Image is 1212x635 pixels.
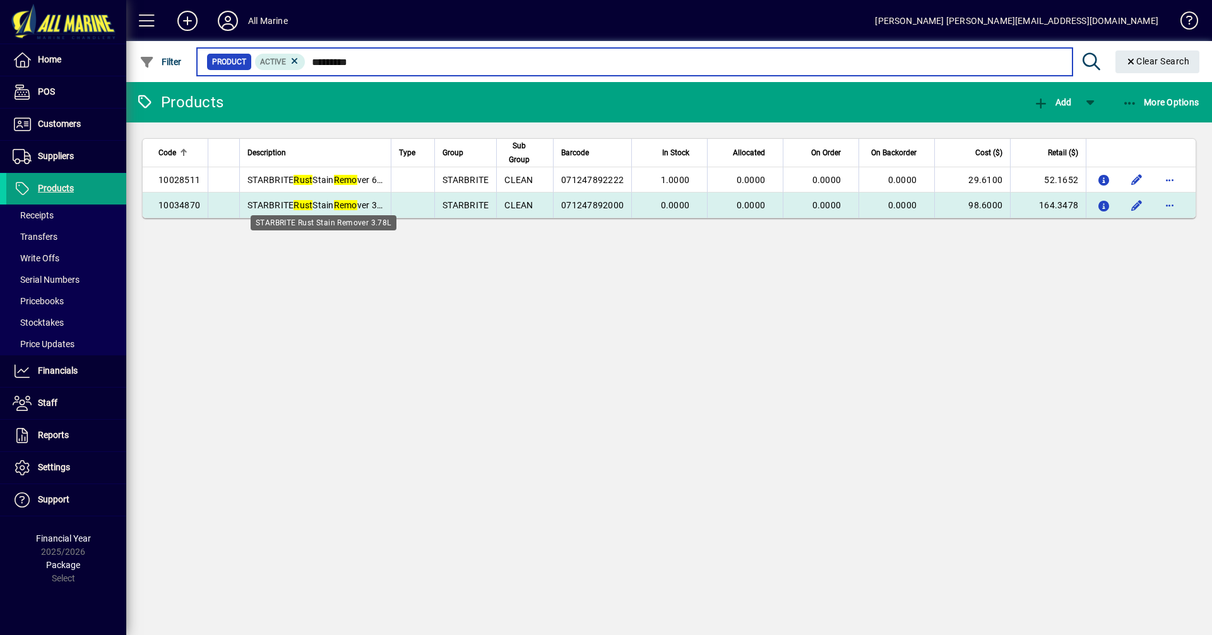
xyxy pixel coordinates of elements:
[38,86,55,97] span: POS
[811,146,841,160] span: On Order
[13,317,64,328] span: Stocktakes
[38,151,74,161] span: Suppliers
[662,146,689,160] span: In Stock
[504,139,545,167] div: Sub Group
[136,50,185,73] button: Filter
[1010,167,1086,193] td: 52.1652
[255,54,306,70] mat-chip: Activation Status: Active
[399,146,427,160] div: Type
[443,200,489,210] span: STARBRITE
[36,533,91,543] span: Financial Year
[812,200,841,210] span: 0.0000
[6,76,126,108] a: POS
[715,146,776,160] div: Allocated
[504,200,533,210] span: CLEAN
[737,200,766,210] span: 0.0000
[1030,91,1074,114] button: Add
[158,146,200,160] div: Code
[247,200,395,210] span: STARBRITE Stain ver 3.78L
[13,339,74,349] span: Price Updates
[6,141,126,172] a: Suppliers
[737,175,766,185] span: 0.0000
[294,175,312,185] em: Rust
[661,175,690,185] span: 1.0000
[888,175,917,185] span: 0.0000
[38,119,81,129] span: Customers
[248,11,288,31] div: All Marine
[504,139,534,167] span: Sub Group
[6,269,126,290] a: Serial Numbers
[1010,193,1086,218] td: 164.3478
[1048,146,1078,160] span: Retail ($)
[661,200,690,210] span: 0.0000
[13,210,54,220] span: Receipts
[6,452,126,484] a: Settings
[1160,170,1180,190] button: More options
[871,146,917,160] span: On Backorder
[13,253,59,263] span: Write Offs
[867,146,928,160] div: On Backorder
[1160,195,1180,215] button: More options
[875,11,1158,31] div: [PERSON_NAME] [PERSON_NAME][EMAIL_ADDRESS][DOMAIN_NAME]
[561,146,624,160] div: Barcode
[260,57,286,66] span: Active
[1115,50,1200,73] button: Clear
[208,9,248,32] button: Profile
[334,200,357,210] em: Remo
[399,146,415,160] span: Type
[247,146,383,160] div: Description
[6,44,126,76] a: Home
[140,57,182,67] span: Filter
[6,290,126,312] a: Pricebooks
[443,146,463,160] span: Group
[1171,3,1196,44] a: Knowledge Base
[1127,195,1147,215] button: Edit
[38,183,74,193] span: Products
[38,398,57,408] span: Staff
[888,200,917,210] span: 0.0000
[13,296,64,306] span: Pricebooks
[6,109,126,140] a: Customers
[975,146,1002,160] span: Cost ($)
[639,146,701,160] div: In Stock
[247,146,286,160] span: Description
[294,200,312,210] em: Rust
[6,205,126,226] a: Receipts
[158,146,176,160] span: Code
[13,232,57,242] span: Transfers
[504,175,533,185] span: CLEAN
[158,175,200,185] span: 10028511
[6,484,126,516] a: Support
[38,494,69,504] span: Support
[6,355,126,387] a: Financials
[6,247,126,269] a: Write Offs
[1127,170,1147,190] button: Edit
[212,56,246,68] span: Product
[561,175,624,185] span: 071247892222
[38,365,78,376] span: Financials
[38,462,70,472] span: Settings
[46,560,80,570] span: Package
[561,200,624,210] span: 071247892000
[247,175,397,185] span: STARBRITE Stain ver 650ml
[38,54,61,64] span: Home
[6,333,126,355] a: Price Updates
[934,167,1010,193] td: 29.6100
[6,420,126,451] a: Reports
[733,146,765,160] span: Allocated
[167,9,208,32] button: Add
[6,388,126,419] a: Staff
[1033,97,1071,107] span: Add
[158,200,200,210] span: 10034870
[13,275,80,285] span: Serial Numbers
[443,175,489,185] span: STARBRITE
[334,175,357,185] em: Remo
[1126,56,1190,66] span: Clear Search
[38,430,69,440] span: Reports
[812,175,841,185] span: 0.0000
[6,312,126,333] a: Stocktakes
[443,146,489,160] div: Group
[6,226,126,247] a: Transfers
[136,92,223,112] div: Products
[791,146,852,160] div: On Order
